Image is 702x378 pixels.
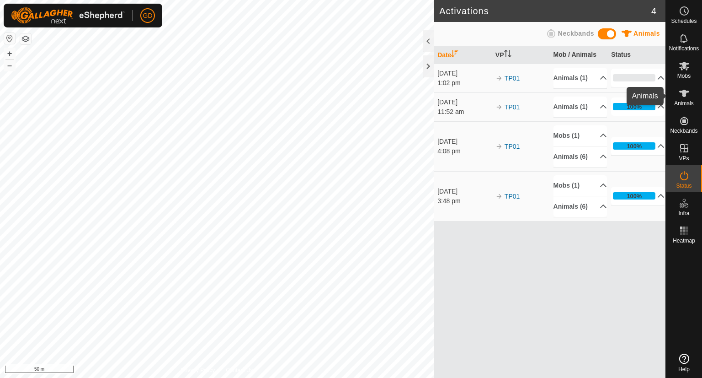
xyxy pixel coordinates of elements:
[181,366,215,374] a: Privacy Policy
[437,146,491,156] div: 4:08 pm
[495,75,503,82] img: arrow
[505,143,520,150] a: TP01
[627,142,642,151] div: 100%
[553,97,607,117] p-accordion-header: Animals (1)
[495,103,503,111] img: arrow
[439,5,651,16] h2: Activations
[495,143,503,150] img: arrow
[676,183,691,189] span: Status
[4,48,15,59] button: +
[11,7,125,24] img: Gallagher Logo
[611,187,665,205] p-accordion-header: 100%
[627,192,642,200] div: 100%
[678,211,689,216] span: Infra
[495,193,503,200] img: arrow
[611,69,665,87] p-accordion-header: 0%
[613,103,655,110] div: 100%
[558,30,594,37] span: Neckbands
[553,125,607,146] p-accordion-header: Mobs (1)
[553,175,607,196] p-accordion-header: Mobs (1)
[666,350,702,376] a: Help
[437,97,491,107] div: [DATE]
[437,78,491,88] div: 1:02 pm
[504,51,511,59] p-sorticon: Activate to sort
[673,238,695,243] span: Heatmap
[437,69,491,78] div: [DATE]
[437,187,491,196] div: [DATE]
[505,193,520,200] a: TP01
[550,46,608,64] th: Mob / Animals
[437,196,491,206] div: 3:48 pm
[611,137,665,155] p-accordion-header: 100%
[553,146,607,167] p-accordion-header: Animals (6)
[677,73,691,79] span: Mobs
[627,103,642,111] div: 100%
[679,156,689,161] span: VPs
[143,11,153,21] span: GD
[505,103,520,111] a: TP01
[4,33,15,44] button: Reset Map
[4,60,15,71] button: –
[671,18,697,24] span: Schedules
[434,46,492,64] th: Date
[553,68,607,88] p-accordion-header: Animals (1)
[613,74,655,81] div: 0%
[651,4,656,18] span: 4
[20,33,31,44] button: Map Layers
[607,46,665,64] th: Status
[613,142,655,150] div: 100%
[678,367,690,372] span: Help
[669,46,699,51] span: Notifications
[611,97,665,116] p-accordion-header: 100%
[437,107,491,117] div: 11:52 am
[553,196,607,217] p-accordion-header: Animals (6)
[674,101,694,106] span: Animals
[451,51,458,59] p-sorticon: Activate to sort
[633,30,660,37] span: Animals
[670,128,697,134] span: Neckbands
[613,192,655,200] div: 100%
[437,137,491,146] div: [DATE]
[492,46,550,64] th: VP
[505,75,520,82] a: TP01
[226,366,253,374] a: Contact Us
